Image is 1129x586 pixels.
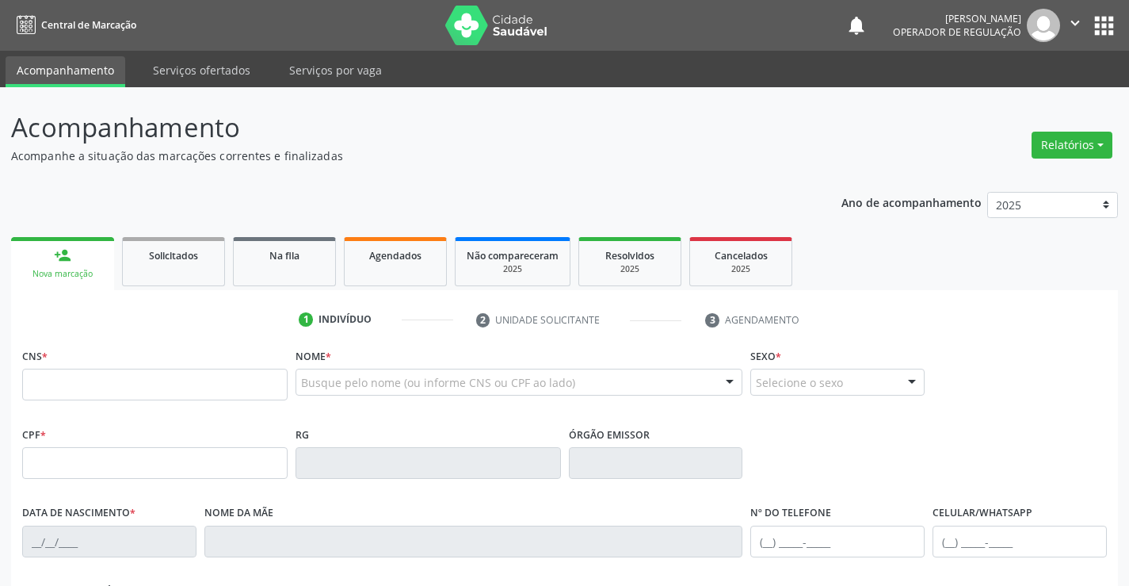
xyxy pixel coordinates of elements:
span: Solicitados [149,249,198,262]
p: Ano de acompanhamento [841,192,982,212]
button: apps [1090,12,1118,40]
label: Nome [296,344,331,369]
span: Agendados [369,249,421,262]
span: Central de Marcação [41,18,136,32]
label: Nome da mãe [204,501,273,526]
div: [PERSON_NAME] [893,12,1021,25]
label: Data de nascimento [22,501,135,526]
a: Serviços ofertados [142,56,261,84]
label: CPF [22,423,46,447]
label: RG [296,423,309,447]
input: (__) _____-_____ [933,526,1107,557]
span: Resolvidos [605,249,654,262]
span: Não compareceram [467,249,559,262]
button: notifications [845,14,868,36]
input: (__) _____-_____ [750,526,925,557]
div: 2025 [701,263,780,275]
div: Indivíduo [318,312,372,327]
input: __/__/____ [22,526,196,557]
div: 2025 [467,263,559,275]
i:  [1066,14,1084,32]
p: Acompanhamento [11,108,786,147]
p: Acompanhe a situação das marcações correntes e finalizadas [11,147,786,164]
label: Nº do Telefone [750,501,831,526]
div: Nova marcação [22,268,103,280]
span: Cancelados [715,249,768,262]
label: Órgão emissor [569,423,650,447]
a: Acompanhamento [6,56,125,87]
button: Relatórios [1032,132,1112,159]
span: Selecione o sexo [756,374,843,391]
a: Serviços por vaga [278,56,393,84]
button:  [1060,9,1090,42]
div: 1 [299,312,313,327]
img: img [1027,9,1060,42]
label: CNS [22,344,48,369]
span: Na fila [269,249,299,262]
span: Busque pelo nome (ou informe CNS ou CPF ao lado) [301,374,575,391]
a: Central de Marcação [11,12,136,38]
div: 2025 [590,263,669,275]
span: Operador de regulação [893,25,1021,39]
div: person_add [54,247,71,264]
label: Sexo [750,344,781,369]
label: Celular/WhatsApp [933,501,1032,526]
